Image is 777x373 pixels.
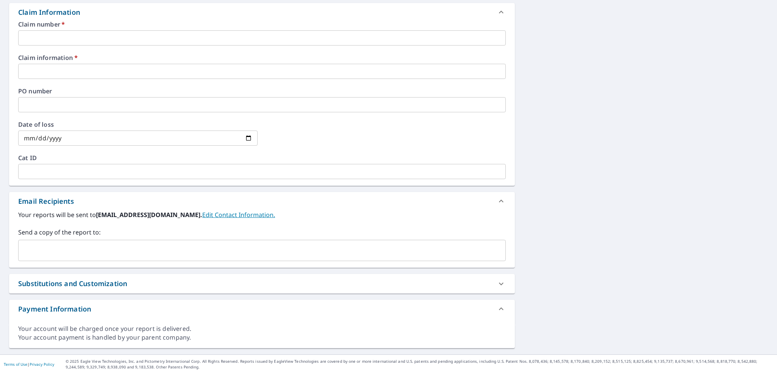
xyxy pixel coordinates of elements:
div: Payment Information [9,300,515,318]
div: Email Recipients [9,192,515,210]
div: Your account will be charged once your report is delivered. [18,324,506,333]
p: | [4,362,54,367]
label: Date of loss [18,121,258,127]
div: Substitutions and Customization [18,279,127,289]
a: Privacy Policy [30,362,54,367]
div: Your account payment is handled by your parent company. [18,333,506,342]
label: Your reports will be sent to [18,210,506,219]
p: © 2025 Eagle View Technologies, Inc. and Pictometry International Corp. All Rights Reserved. Repo... [66,359,773,370]
label: PO number [18,88,506,94]
div: Email Recipients [18,196,74,206]
a: EditContactInfo [202,211,275,219]
div: Substitutions and Customization [9,274,515,293]
div: Payment Information [18,304,91,314]
b: [EMAIL_ADDRESS][DOMAIN_NAME]. [96,211,202,219]
div: Claim Information [18,7,80,17]
label: Send a copy of the report to: [18,228,506,237]
div: Claim Information [9,3,515,21]
label: Cat ID [18,155,506,161]
label: Claim number [18,21,506,27]
a: Terms of Use [4,362,27,367]
label: Claim information [18,55,506,61]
